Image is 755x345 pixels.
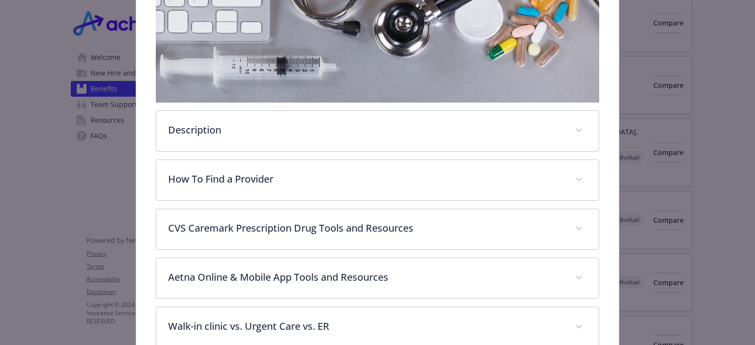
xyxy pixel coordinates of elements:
div: Aetna Online & Mobile App Tools and Resources [156,258,598,298]
p: Aetna Online & Mobile App Tools and Resources [168,270,563,285]
p: Description [168,123,563,137]
p: CVS Caremark Prescription Drug Tools and Resources [168,221,563,236]
div: Description [156,111,598,151]
p: How To Find a Provider [168,172,563,186]
div: How To Find a Provider [156,160,598,200]
p: Walk-in clinic vs. Urgent Care vs. ER [168,319,563,334]
div: CVS Caremark Prescription Drug Tools and Resources [156,209,598,249]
